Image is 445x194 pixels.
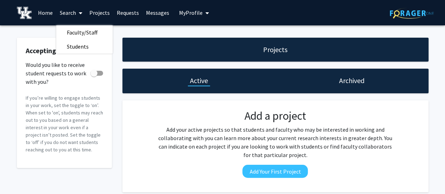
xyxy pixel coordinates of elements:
[142,0,173,25] a: Messages
[5,162,30,189] iframe: Chat
[56,27,113,38] a: Faculty/Staff
[56,39,99,54] span: Students
[179,9,203,16] span: My Profile
[26,61,88,86] span: Would you like to receive student requests to work with you?
[56,25,108,39] span: Faculty/Staff
[156,109,394,123] h2: Add a project
[263,45,287,55] h1: Projects
[242,165,308,178] button: Add Your First Project
[17,7,32,19] img: University of Kentucky Logo
[34,0,56,25] a: Home
[26,46,103,55] h2: Accepting Students?
[113,0,142,25] a: Requests
[56,0,86,25] a: Search
[390,8,434,19] img: ForagerOne Logo
[190,76,208,86] h1: Active
[339,76,364,86] h1: Archived
[26,94,103,154] p: If you’re willing to engage students in your work, set the toggle to ‘on’. When set to 'on', stud...
[86,0,113,25] a: Projects
[56,41,113,52] a: Students
[156,125,394,159] p: Add your active projects so that students and faculty who may be interested in working and collab...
